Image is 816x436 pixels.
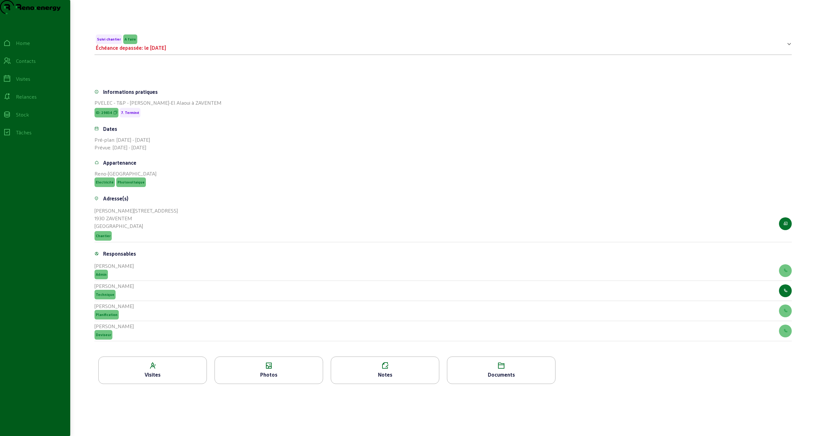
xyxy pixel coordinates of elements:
[96,292,114,297] span: Technique
[96,44,166,52] div: Échéance depassée: le [DATE]
[117,180,145,184] span: Photovoltaique
[103,88,158,96] div: Informations pratiques
[94,136,792,144] div: Pré-plan: [DATE] - [DATE]
[215,371,323,379] div: Photos
[94,323,134,329] cam-list-title: [PERSON_NAME]
[94,34,792,52] mat-expansion-panel-header: Suivi chantierA faireÉchéance depassée: le [DATE]
[94,99,792,107] div: PVELEC - T&P - [PERSON_NAME]-El Alaoui à ZAVENTEM
[96,180,114,184] span: Electricité
[103,125,117,133] div: Dates
[121,110,139,115] span: 7. Terminé
[16,75,30,83] div: Visites
[94,170,792,177] div: Reno-[GEOGRAPHIC_DATA]
[16,39,30,47] div: Home
[94,214,178,222] div: 1930 ZAVENTEM
[103,159,136,167] div: Appartenance
[94,207,178,214] div: [PERSON_NAME][STREET_ADDRESS]
[94,144,792,151] div: Prévue: [DATE] - [DATE]
[96,110,112,115] span: ID: 29834
[331,371,439,379] div: Notes
[96,312,117,317] span: Planification
[103,250,136,258] div: Responsables
[94,303,134,309] cam-list-title: [PERSON_NAME]
[94,222,178,230] div: [GEOGRAPHIC_DATA]
[99,371,207,379] div: Visites
[16,57,36,65] div: Contacts
[16,111,29,118] div: Stock
[16,129,32,136] div: Tâches
[16,93,37,101] div: Relances
[125,37,136,41] span: A faire
[103,195,128,202] div: Adresse(s)
[94,283,134,289] cam-list-title: [PERSON_NAME]
[94,263,134,269] cam-list-title: [PERSON_NAME]
[96,272,107,277] span: Admin
[96,234,110,238] span: Chantier
[447,371,555,379] div: Documents
[97,37,121,41] span: Suivi chantier
[96,333,111,337] span: Deviseur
